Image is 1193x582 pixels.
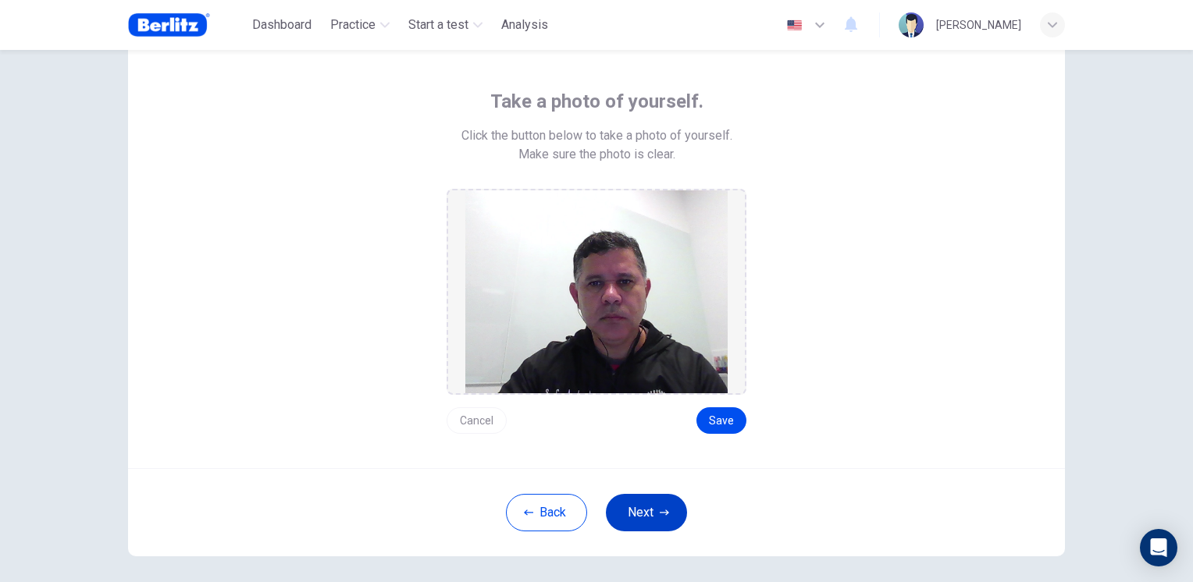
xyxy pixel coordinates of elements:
[899,12,924,37] img: Profile picture
[128,9,210,41] img: Berlitz Brasil logo
[506,494,587,531] button: Back
[501,16,548,34] span: Analysis
[408,16,468,34] span: Start a test
[402,11,489,39] button: Start a test
[490,89,703,114] span: Take a photo of yourself.
[518,145,675,164] span: Make sure the photo is clear.
[696,407,746,434] button: Save
[465,190,728,393] img: preview screemshot
[246,11,318,39] button: Dashboard
[606,494,687,531] button: Next
[495,11,554,39] button: Analysis
[1140,529,1177,566] div: Open Intercom Messenger
[128,9,246,41] a: Berlitz Brasil logo
[330,16,376,34] span: Practice
[324,11,396,39] button: Practice
[447,407,507,434] button: Cancel
[252,16,312,34] span: Dashboard
[936,16,1021,34] div: [PERSON_NAME]
[785,20,804,31] img: en
[495,11,554,39] div: You need a license to access this content
[461,126,732,145] span: Click the button below to take a photo of yourself.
